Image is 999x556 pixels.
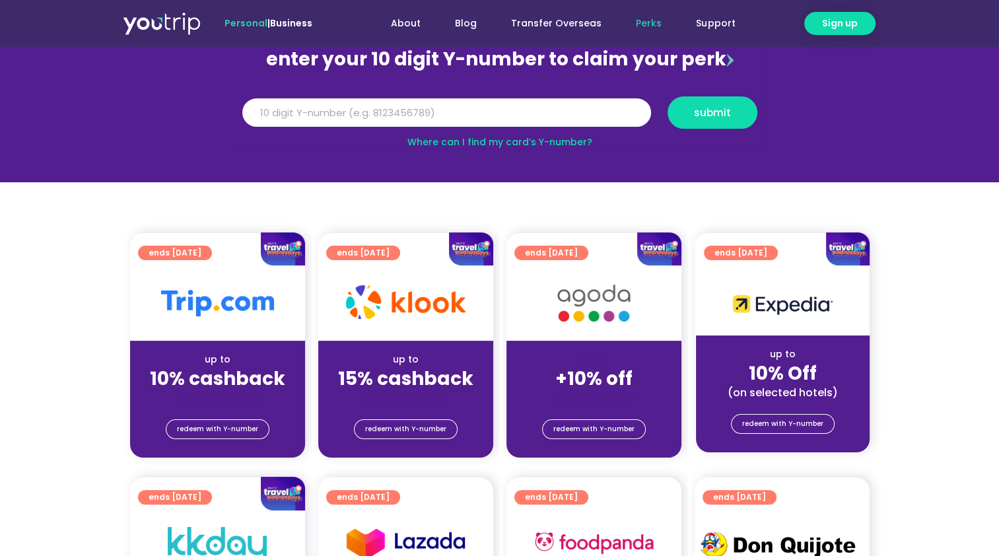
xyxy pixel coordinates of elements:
[822,17,858,30] span: Sign up
[326,490,400,504] a: ends [DATE]
[348,11,752,36] nav: Menu
[525,490,578,504] span: ends [DATE]
[166,419,269,439] a: redeem with Y-number
[731,414,835,434] a: redeem with Y-number
[141,391,294,405] div: (for stays only)
[542,419,646,439] a: redeem with Y-number
[338,366,473,392] strong: 15% cashback
[374,11,438,36] a: About
[706,347,859,361] div: up to
[742,415,823,433] span: redeem with Y-number
[438,11,494,36] a: Blog
[224,17,267,30] span: Personal
[407,135,592,149] a: Where can I find my card’s Y-number?
[337,490,390,504] span: ends [DATE]
[329,353,483,366] div: up to
[150,366,285,392] strong: 10% cashback
[365,420,446,438] span: redeem with Y-number
[329,391,483,405] div: (for stays only)
[354,419,458,439] a: redeem with Y-number
[242,98,651,127] input: 10 digit Y-number (e.g. 8123456789)
[619,11,679,36] a: Perks
[679,11,752,36] a: Support
[141,353,294,366] div: up to
[555,366,633,392] strong: +10% off
[224,17,312,30] span: |
[706,386,859,400] div: (on selected hotels)
[236,42,764,77] div: enter your 10 digit Y-number to claim your perk
[514,490,588,504] a: ends [DATE]
[804,12,876,35] a: Sign up
[494,11,619,36] a: Transfer Overseas
[242,96,757,139] form: Y Number
[582,353,606,366] span: up to
[517,391,671,405] div: (for stays only)
[270,17,312,30] a: Business
[668,96,757,129] button: submit
[749,361,817,386] strong: 10% Off
[713,490,766,504] span: ends [DATE]
[553,420,635,438] span: redeem with Y-number
[703,490,776,504] a: ends [DATE]
[177,420,258,438] span: redeem with Y-number
[694,108,731,118] span: submit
